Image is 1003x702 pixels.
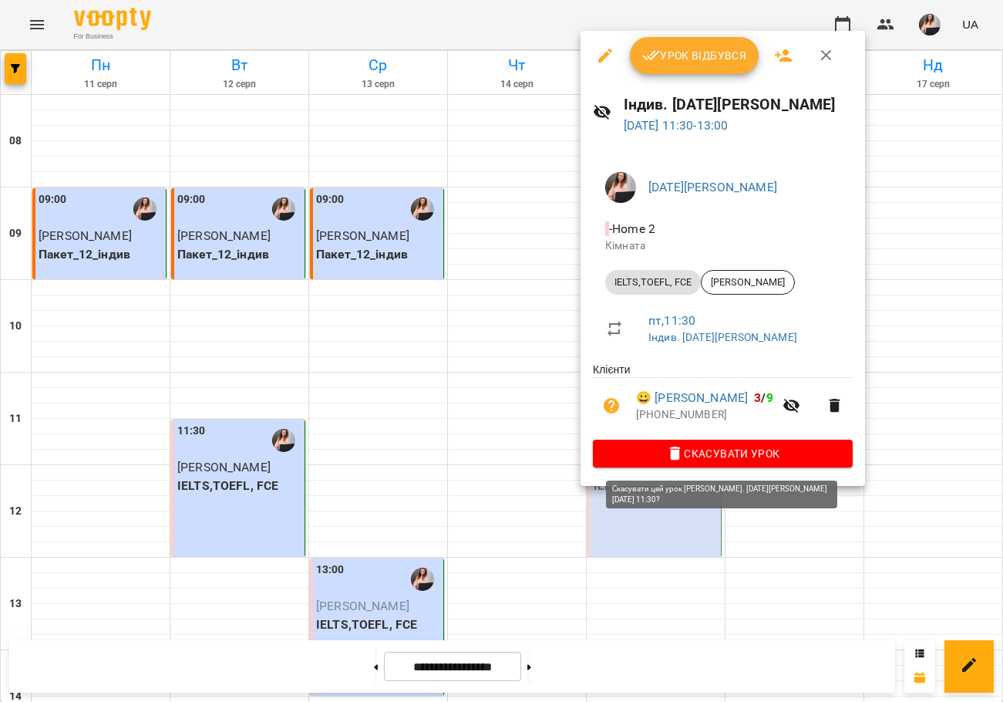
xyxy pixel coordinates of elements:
a: пт , 11:30 [648,313,695,328]
span: [PERSON_NAME] [702,275,794,289]
span: Скасувати Урок [605,444,840,463]
p: [PHONE_NUMBER] [636,407,773,423]
span: 3 [754,390,761,405]
a: Індив. [DATE][PERSON_NAME] [648,331,797,343]
span: 9 [766,390,773,405]
button: Урок відбувся [630,37,759,74]
a: 😀 [PERSON_NAME] [636,389,748,407]
span: - Home 2 [605,221,658,236]
button: Скасувати Урок [593,440,853,467]
ul: Клієнти [593,362,853,439]
h6: Індив. [DATE][PERSON_NAME] [624,93,853,116]
button: Візит ще не сплачено. Додати оплату? [593,387,630,424]
span: IELTS,TOEFL, FCE [605,275,701,289]
b: / [754,390,772,405]
div: [PERSON_NAME] [701,270,795,295]
p: Кімната [605,238,840,254]
a: [DATE][PERSON_NAME] [648,180,777,194]
span: Урок відбувся [642,46,747,65]
a: [DATE] 11:30-13:00 [624,118,729,133]
img: ee17c4d82a51a8e023162b2770f32a64.jpg [605,172,636,203]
